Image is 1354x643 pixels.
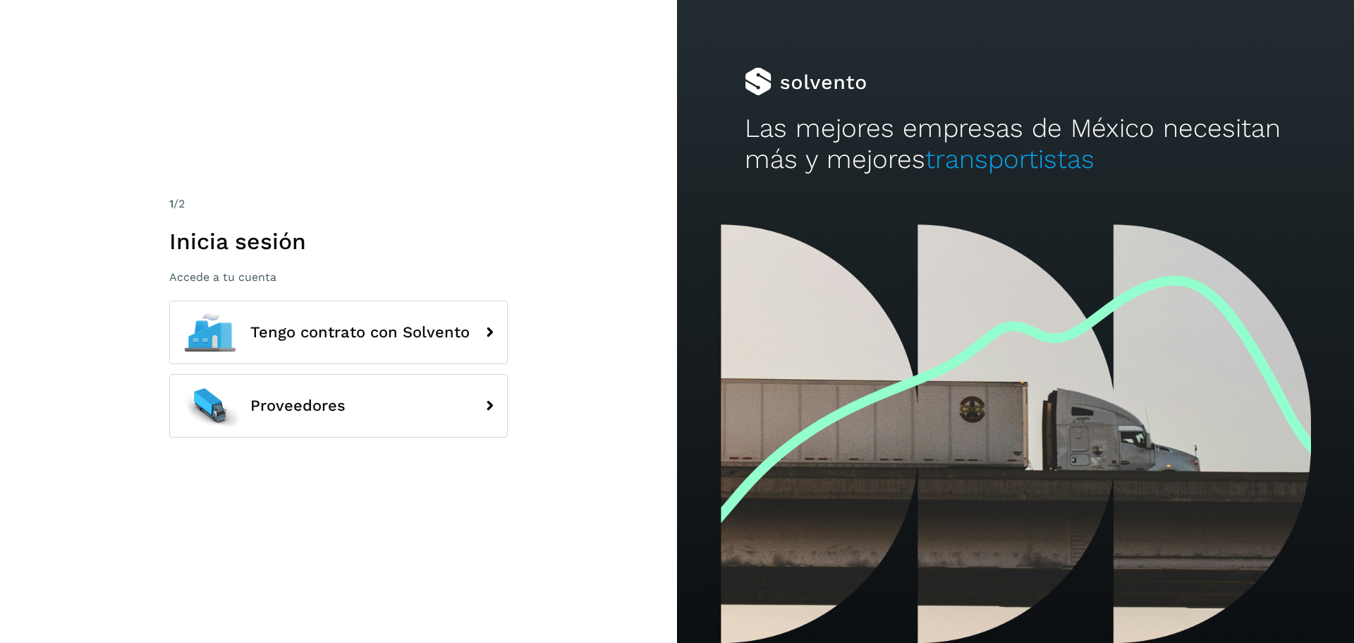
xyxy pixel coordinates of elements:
span: 1 [169,197,173,210]
p: Accede a tu cuenta [169,270,508,284]
div: /2 [169,196,508,212]
h1: Inicia sesión [169,228,508,255]
span: Tengo contrato con Solvento [250,324,470,341]
button: Tengo contrato con Solvento [169,301,508,364]
span: transportistas [925,144,1094,174]
span: Proveedores [250,397,346,414]
button: Proveedores [169,374,508,438]
h2: Las mejores empresas de México necesitan más y mejores [745,113,1286,176]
